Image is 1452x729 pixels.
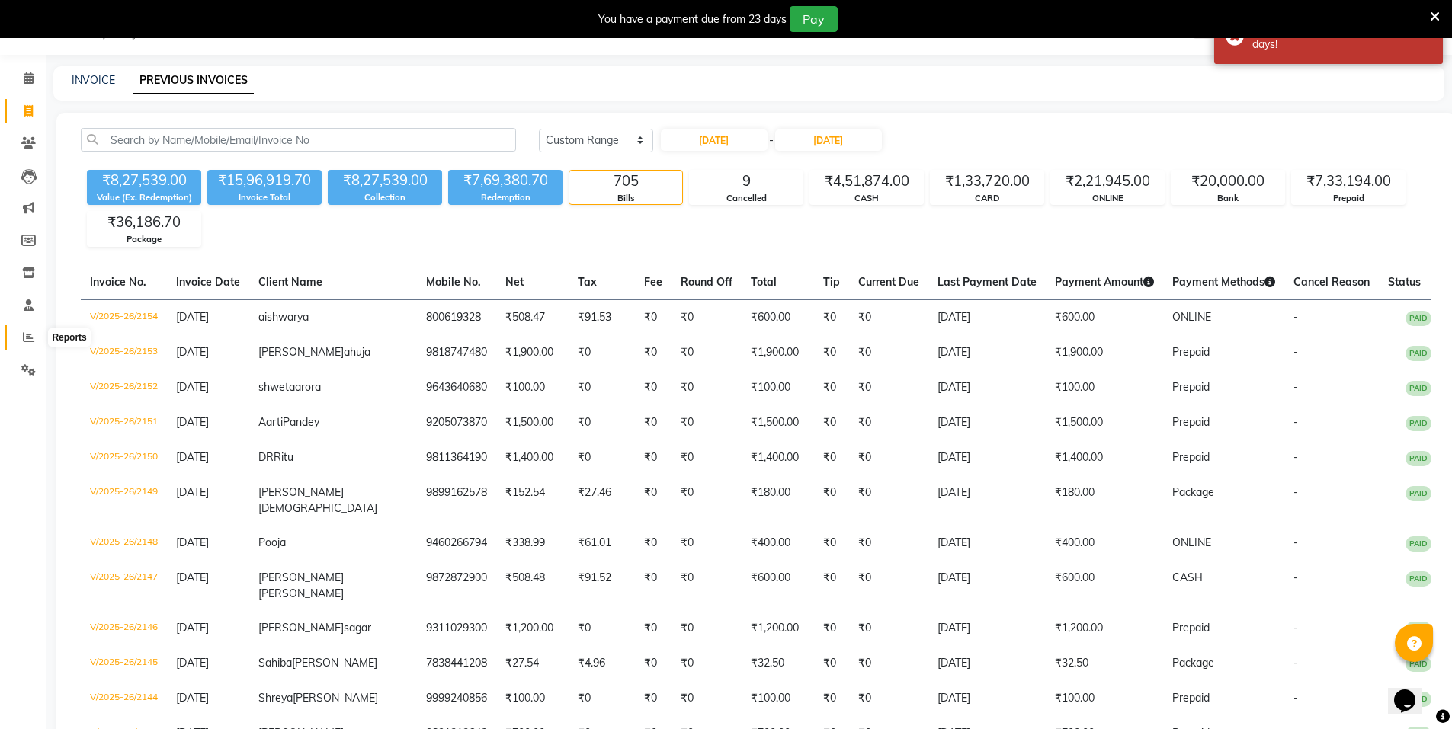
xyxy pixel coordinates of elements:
[258,380,295,394] span: shweta
[505,275,524,289] span: Net
[569,475,635,526] td: ₹27.46
[417,681,496,716] td: 9999240856
[928,646,1046,681] td: [DATE]
[672,561,742,611] td: ₹0
[176,656,209,670] span: [DATE]
[176,345,209,359] span: [DATE]
[258,621,344,635] span: [PERSON_NAME]
[672,335,742,370] td: ₹0
[849,561,928,611] td: ₹0
[742,526,814,561] td: ₹400.00
[496,475,569,526] td: ₹152.54
[1172,275,1275,289] span: Payment Methods
[775,129,882,151] input: End Date
[814,681,849,716] td: ₹0
[81,611,167,646] td: V/2025-26/2146
[814,335,849,370] td: ₹0
[258,691,293,705] span: Shreya
[672,681,742,716] td: ₹0
[496,299,569,335] td: ₹508.47
[1406,381,1431,396] span: PAID
[849,370,928,405] td: ₹0
[328,170,442,191] div: ₹8,27,539.00
[176,450,209,464] span: [DATE]
[81,440,167,475] td: V/2025-26/2150
[1046,561,1163,611] td: ₹600.00
[569,335,635,370] td: ₹0
[417,561,496,611] td: 9872872900
[1046,440,1163,475] td: ₹1,400.00
[448,170,563,191] div: ₹7,69,380.70
[81,475,167,526] td: V/2025-26/2149
[1046,681,1163,716] td: ₹100.00
[635,526,672,561] td: ₹0
[295,380,321,394] span: arora
[1293,536,1298,549] span: -
[1172,621,1210,635] span: Prepaid
[81,526,167,561] td: V/2025-26/2148
[661,129,768,151] input: Start Date
[858,275,919,289] span: Current Due
[1406,311,1431,326] span: PAID
[1046,475,1163,526] td: ₹180.00
[635,561,672,611] td: ₹0
[207,191,322,204] div: Invoice Total
[849,405,928,440] td: ₹0
[1388,275,1421,289] span: Status
[417,370,496,405] td: 9643640680
[1172,171,1284,192] div: ₹20,000.00
[1293,621,1298,635] span: -
[672,440,742,475] td: ₹0
[1051,192,1164,205] div: ONLINE
[569,370,635,405] td: ₹0
[928,561,1046,611] td: [DATE]
[176,691,209,705] span: [DATE]
[681,275,732,289] span: Round Off
[742,475,814,526] td: ₹180.00
[72,73,115,87] a: INVOICE
[928,335,1046,370] td: [DATE]
[1293,415,1298,429] span: -
[1172,415,1210,429] span: Prepaid
[1406,486,1431,501] span: PAID
[1172,380,1210,394] span: Prepaid
[569,561,635,611] td: ₹91.52
[258,656,292,670] span: Sahiba
[1406,571,1431,587] span: PAID
[928,370,1046,405] td: [DATE]
[672,526,742,561] td: ₹0
[496,611,569,646] td: ₹1,200.00
[258,310,309,324] span: aishwarya
[569,611,635,646] td: ₹0
[1172,450,1210,464] span: Prepaid
[1055,275,1154,289] span: Payment Amount
[1293,380,1298,394] span: -
[176,571,209,584] span: [DATE]
[258,415,283,429] span: Aarti
[258,485,344,499] span: [PERSON_NAME]
[1172,656,1214,670] span: Package
[417,475,496,526] td: 9899162578
[88,212,200,233] div: ₹36,186.70
[742,681,814,716] td: ₹100.00
[849,299,928,335] td: ₹0
[258,536,286,549] span: Pooja
[810,171,923,192] div: ₹4,51,874.00
[690,171,803,192] div: 9
[81,335,167,370] td: V/2025-26/2153
[496,370,569,405] td: ₹100.00
[569,440,635,475] td: ₹0
[1046,335,1163,370] td: ₹1,900.00
[176,536,209,549] span: [DATE]
[292,656,377,670] span: [PERSON_NAME]
[1172,345,1210,359] span: Prepaid
[1293,656,1298,670] span: -
[176,621,209,635] span: [DATE]
[1406,657,1431,672] span: PAID
[258,501,377,515] span: [DEMOGRAPHIC_DATA]
[176,275,240,289] span: Invoice Date
[635,611,672,646] td: ₹0
[823,275,840,289] span: Tip
[578,275,597,289] span: Tax
[176,380,209,394] span: [DATE]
